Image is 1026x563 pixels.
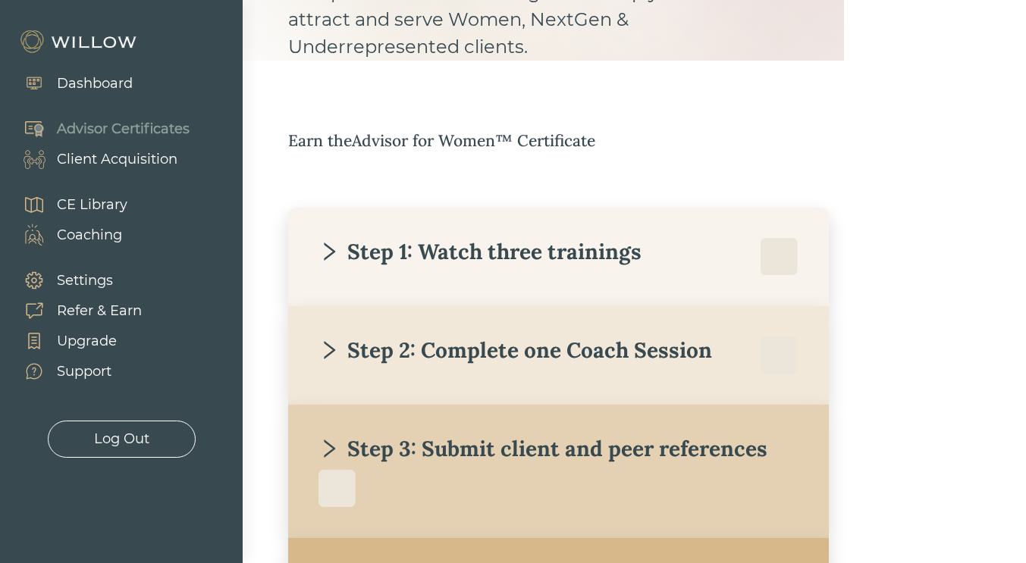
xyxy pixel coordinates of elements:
[8,265,142,296] a: Settings
[57,301,142,321] div: Refer & Earn
[288,129,890,153] div: Earn the Advisor for Women™ Certificate
[318,438,340,459] span: right
[57,271,113,291] div: Settings
[94,429,149,449] div: Log Out
[318,339,340,361] span: right
[57,361,111,382] div: Support
[57,195,127,215] div: CE Library
[8,189,127,220] a: CE Library
[19,30,140,54] img: Willow
[57,74,133,94] div: Dashboard
[318,336,712,364] div: Step 2: Complete one Coach Session
[57,331,117,352] div: Upgrade
[57,225,122,246] div: Coaching
[8,220,127,250] a: Coaching
[8,114,190,144] a: Advisor Certificates
[318,435,767,462] div: Step 3: Submit client and peer references
[8,68,133,99] a: Dashboard
[318,241,340,262] span: right
[318,238,642,265] div: Step 1: Watch three trainings
[8,326,142,356] a: Upgrade
[8,296,142,326] a: Refer & Earn
[57,149,177,170] div: Client Acquisition
[57,119,190,139] div: Advisor Certificates
[8,144,190,174] a: Client Acquisition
